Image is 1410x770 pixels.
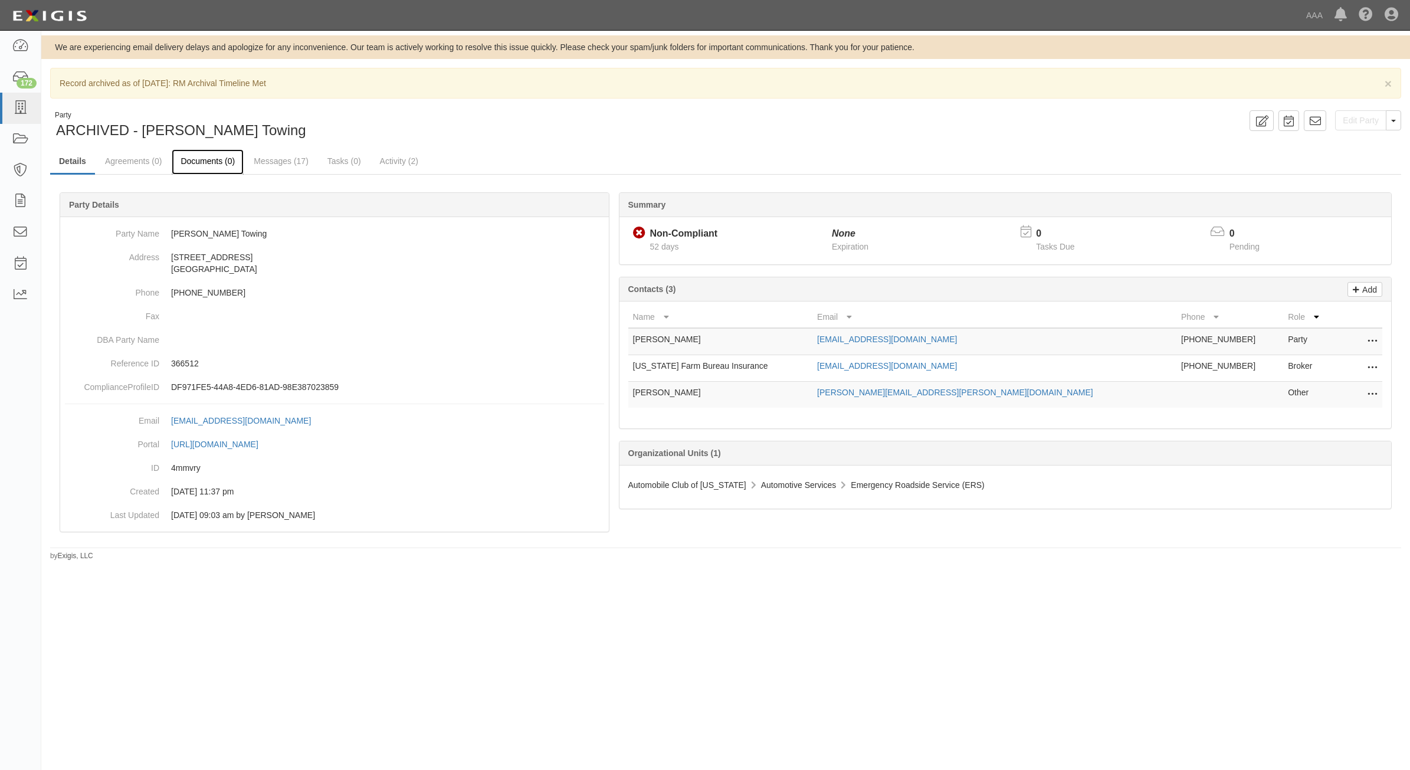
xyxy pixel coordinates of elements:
[628,328,813,355] td: [PERSON_NAME]
[17,78,37,89] div: 172
[65,503,604,527] dd: 09/02/2025 09:03 am by Benjamin Tully
[65,328,159,346] dt: DBA Party Name
[50,551,93,561] small: by
[371,149,427,173] a: Activity (2)
[56,122,306,138] span: ARCHIVED - [PERSON_NAME] Towing
[55,110,306,120] div: Party
[65,352,159,369] dt: Reference ID
[817,388,1093,397] a: [PERSON_NAME][EMAIL_ADDRESS][PERSON_NAME][DOMAIN_NAME]
[65,281,159,299] dt: Phone
[628,480,746,490] span: Automobile Club of [US_STATE]
[812,306,1176,328] th: Email
[1300,4,1329,27] a: AAA
[65,456,604,480] dd: 4mmvry
[50,149,95,175] a: Details
[65,222,604,245] dd: [PERSON_NAME] Towing
[65,432,159,450] dt: Portal
[65,503,159,521] dt: Last Updated
[171,415,311,427] div: [EMAIL_ADDRESS][DOMAIN_NAME]
[69,200,119,209] b: Party Details
[628,355,813,382] td: [US_STATE] Farm Bureau Insurance
[650,242,679,251] span: Since 07/14/2025
[832,228,855,238] i: None
[1347,282,1382,297] a: Add
[650,227,718,241] div: Non-Compliant
[817,361,957,371] a: [EMAIL_ADDRESS][DOMAIN_NAME]
[628,448,721,458] b: Organizational Units (1)
[60,77,1392,89] p: Record archived as of [DATE]: RM Archival Timeline Met
[1036,227,1089,241] p: 0
[1176,328,1283,355] td: [PHONE_NUMBER]
[65,245,604,281] dd: [STREET_ADDRESS] [GEOGRAPHIC_DATA]
[65,409,159,427] dt: Email
[245,149,317,173] a: Messages (17)
[65,456,159,474] dt: ID
[1385,77,1392,90] button: Close
[628,200,666,209] b: Summary
[171,416,324,425] a: [EMAIL_ADDRESS][DOMAIN_NAME]
[171,381,604,393] p: DF971FE5-44A8-4ED6-81AD-98E387023859
[628,284,676,294] b: Contacts (3)
[171,440,271,449] a: [URL][DOMAIN_NAME]
[171,358,604,369] p: 366512
[633,227,645,240] i: Non-Compliant
[1176,306,1283,328] th: Phone
[1036,242,1074,251] span: Tasks Due
[817,335,957,344] a: [EMAIL_ADDRESS][DOMAIN_NAME]
[96,149,170,173] a: Agreements (0)
[172,149,244,175] a: Documents (0)
[832,242,868,251] span: Expiration
[65,281,604,304] dd: [PHONE_NUMBER]
[58,552,93,560] a: Exigis, LLC
[1283,328,1335,355] td: Party
[65,480,604,503] dd: 03/09/2023 11:37 pm
[1176,355,1283,382] td: [PHONE_NUMBER]
[1283,355,1335,382] td: Broker
[851,480,984,490] span: Emergency Roadside Service (ERS)
[1385,77,1392,90] span: ×
[1359,8,1373,22] i: Help Center - Complianz
[761,480,837,490] span: Automotive Services
[319,149,370,173] a: Tasks (0)
[1283,382,1335,408] td: Other
[1359,283,1377,296] p: Add
[65,375,159,393] dt: ComplianceProfileID
[1229,242,1260,251] span: Pending
[65,304,159,322] dt: Fax
[1335,110,1386,130] a: Edit Party
[65,480,159,497] dt: Created
[9,5,90,27] img: logo-5460c22ac91f19d4615b14bd174203de0afe785f0fc80cf4dbbc73dc1793850b.png
[41,41,1410,53] div: We are experiencing email delivery delays and apologize for any inconvenience. Our team is active...
[628,306,813,328] th: Name
[65,222,159,240] dt: Party Name
[1283,306,1335,328] th: Role
[50,110,717,140] div: ARCHIVED - Whitaker Towing
[1229,227,1274,241] p: 0
[65,245,159,263] dt: Address
[628,382,813,408] td: [PERSON_NAME]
